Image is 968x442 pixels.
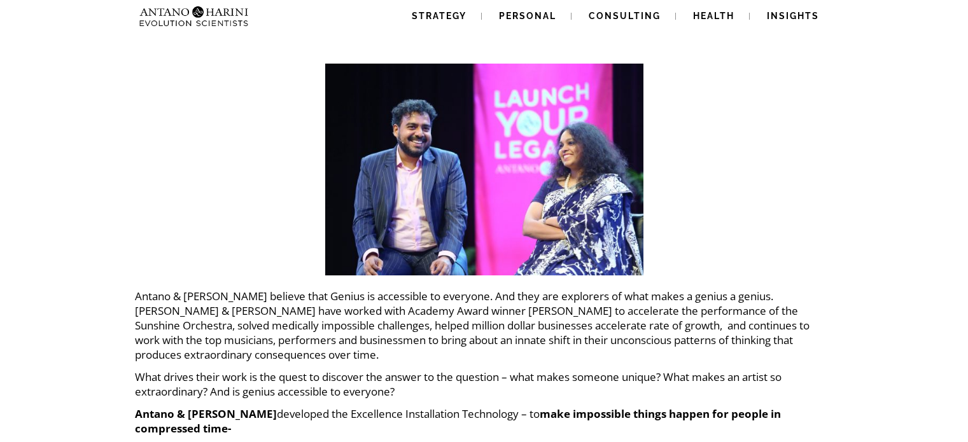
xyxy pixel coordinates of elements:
[412,11,466,21] span: Strategy
[325,64,643,275] img: compressed_2024-05-03T08-12-33_Page
[767,11,819,21] span: Insights
[589,11,661,21] span: Consulting
[135,406,834,436] p: developed the Excellence Installation Technology – to
[135,406,781,436] b: make impossible things happen for people in compressed time-
[135,289,834,362] p: Antano & [PERSON_NAME] believe that Genius is accessible to everyone. And they are explorers of w...
[693,11,734,21] span: Health
[499,11,556,21] span: Personal
[135,406,277,421] b: Antano & [PERSON_NAME]
[135,369,834,399] p: What drives their work is the quest to discover the answer to the question – what makes someone u...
